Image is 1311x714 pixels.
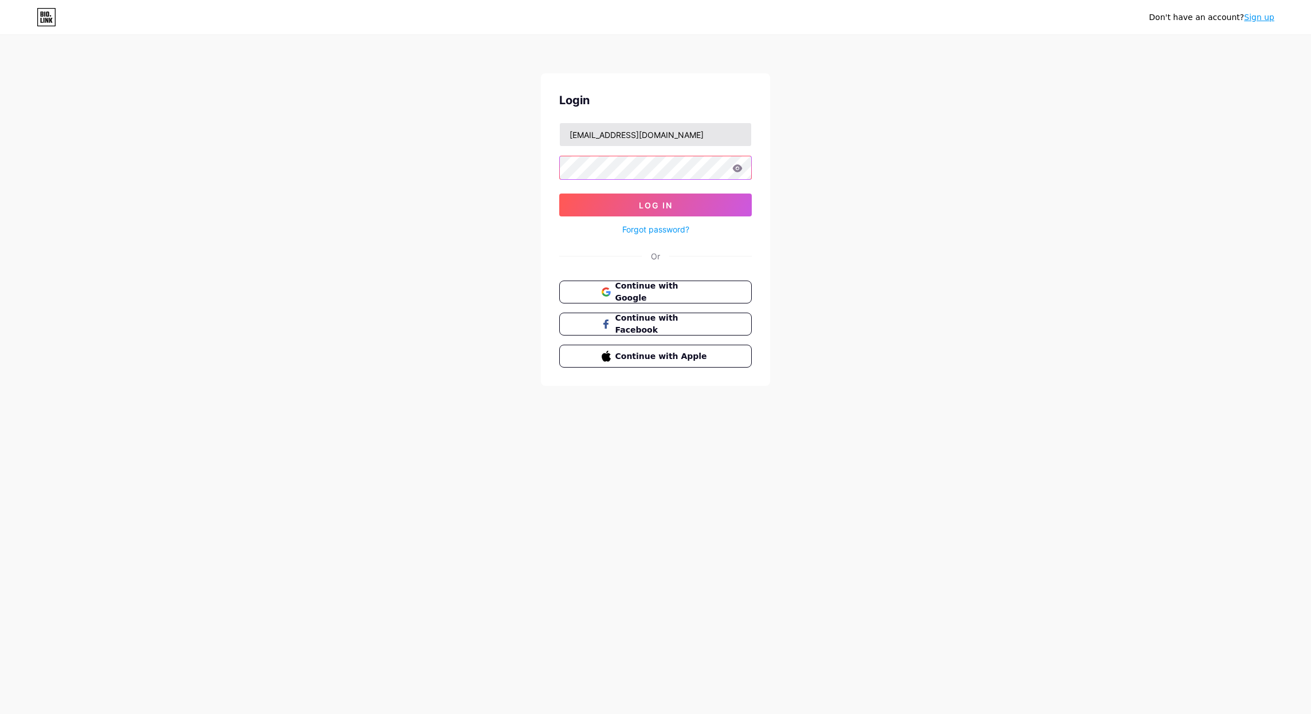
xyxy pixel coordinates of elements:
[559,345,752,368] button: Continue with Apple
[615,350,710,362] span: Continue with Apple
[1244,13,1274,22] a: Sign up
[560,123,751,146] input: Username
[559,92,752,109] div: Login
[622,223,689,235] a: Forgot password?
[1149,11,1274,23] div: Don't have an account?
[639,200,673,210] span: Log In
[559,313,752,336] button: Continue with Facebook
[615,312,710,336] span: Continue with Facebook
[559,281,752,303] button: Continue with Google
[615,280,710,304] span: Continue with Google
[559,194,752,216] button: Log In
[651,250,660,262] div: Or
